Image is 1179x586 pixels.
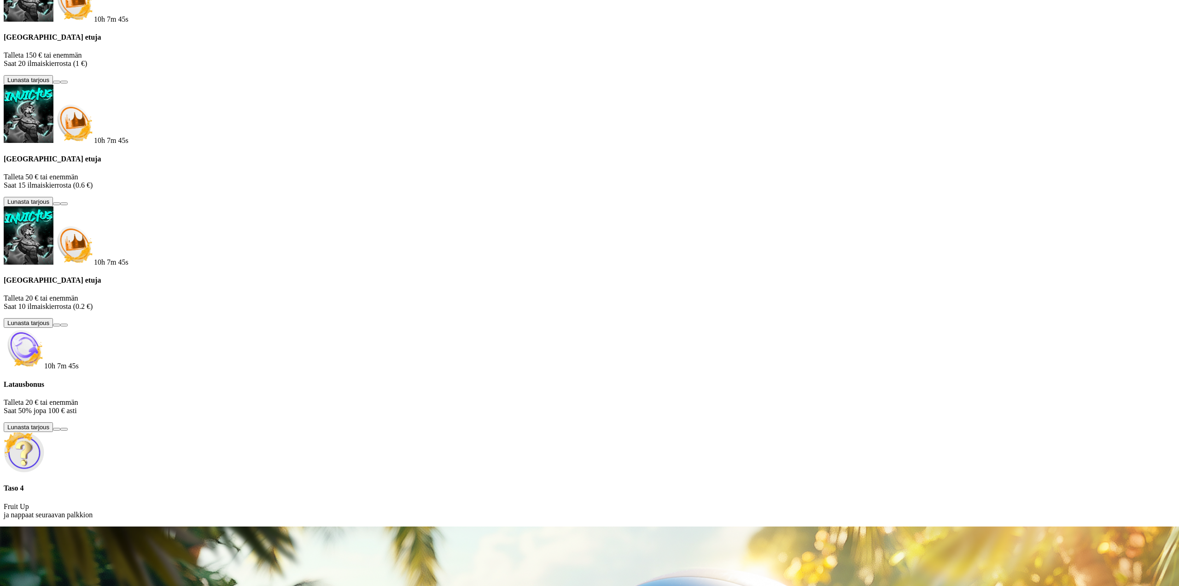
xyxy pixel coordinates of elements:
button: Lunasta tarjous [4,75,53,85]
span: Lunasta tarjous [7,320,49,326]
span: Lunasta tarjous [7,77,49,83]
button: info [60,324,68,326]
span: countdown [94,15,128,23]
h4: [GEOGRAPHIC_DATA] etuja [4,276,1175,284]
img: Invictus [4,207,53,265]
button: info [60,428,68,431]
h4: [GEOGRAPHIC_DATA] etuja [4,155,1175,163]
span: countdown [44,362,79,370]
h4: Latausbonus [4,380,1175,389]
h4: Taso 4 [4,484,1175,492]
p: Talleta 20 € tai enemmän Saat 50% jopa 100 € asti [4,398,1175,415]
span: countdown [94,136,128,144]
p: Talleta 20 € tai enemmän Saat 10 ilmaiskierrosta (0.2 €) [4,294,1175,311]
span: Lunasta tarjous [7,424,49,431]
button: Lunasta tarjous [4,422,53,432]
img: Unlock reward icon [4,432,44,473]
p: Talleta 50 € tai enemmän Saat 15 ilmaiskierrosta (0.6 €) [4,173,1175,189]
p: Fruit Up ja nappaat seuraavan palkkion [4,503,1175,519]
span: countdown [94,258,128,266]
img: Invictus [4,85,53,143]
button: info [60,81,68,83]
img: Deposit bonus icon [53,224,94,265]
img: Reload bonus icon [4,328,44,368]
span: Lunasta tarjous [7,198,49,205]
img: Deposit bonus icon [53,102,94,143]
button: Lunasta tarjous [4,197,53,207]
button: info [60,202,68,205]
button: Lunasta tarjous [4,318,53,328]
p: Talleta 150 € tai enemmän Saat 20 ilmaiskierrosta (1 €) [4,51,1175,68]
h4: [GEOGRAPHIC_DATA] etuja [4,33,1175,41]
